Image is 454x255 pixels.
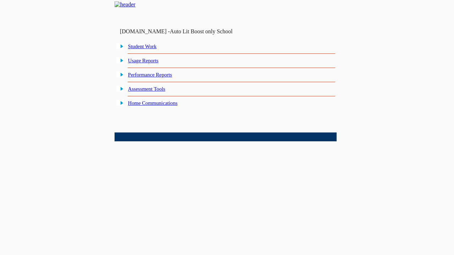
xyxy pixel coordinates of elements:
[116,85,124,92] img: plus.gif
[115,1,135,8] img: header
[120,28,250,35] td: [DOMAIN_NAME] -
[116,57,124,63] img: plus.gif
[128,86,165,92] a: Assessment Tools
[128,44,156,49] a: Student Work
[128,58,159,63] a: Usage Reports
[170,28,233,34] nobr: Auto Lit Boost only School
[116,71,124,78] img: plus.gif
[116,43,124,49] img: plus.gif
[128,100,178,106] a: Home Communications
[116,100,124,106] img: plus.gif
[128,72,172,78] a: Performance Reports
